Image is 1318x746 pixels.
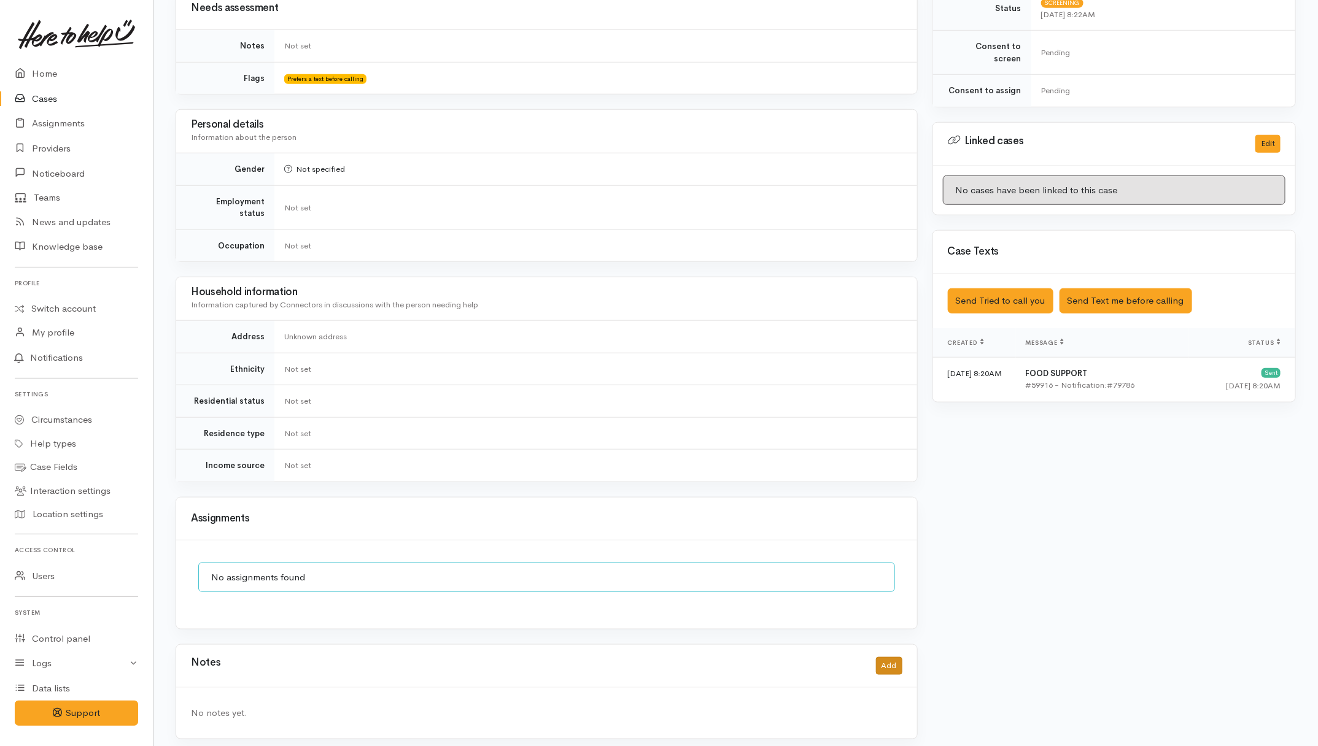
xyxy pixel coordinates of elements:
[876,657,902,675] button: Add
[191,657,220,675] h3: Notes
[948,339,985,347] span: Created
[176,417,274,450] td: Residence type
[933,31,1031,75] td: Consent to screen
[1041,47,1281,59] div: Pending
[284,74,366,84] span: Prefers a text before calling
[191,286,902,298] h3: Household information
[191,513,902,525] h3: Assignments
[191,132,297,142] span: Information about the person
[176,450,274,482] td: Income source
[1041,9,1281,21] div: [DATE] 8:22AM
[176,229,274,261] td: Occupation
[1041,85,1281,97] div: Pending
[1026,339,1064,347] span: Message
[948,288,1053,313] button: Send Tried to call you
[948,135,1241,147] h3: Linked cases
[284,428,311,439] span: Not set
[943,175,1285,206] div: No cases have been linked to this case
[1262,368,1281,378] div: Sent
[1026,368,1088,379] b: FOOD SUPPORT
[176,353,274,385] td: Ethnicity
[1199,380,1281,392] div: [DATE] 8:20AM
[284,460,311,471] span: Not set
[15,386,138,402] h6: Settings
[176,185,274,229] td: Employment status
[176,385,274,418] td: Residential status
[1060,288,1192,313] button: Send Text me before calling
[284,396,311,406] span: Not set
[933,75,1031,107] td: Consent to assign
[15,275,138,291] h6: Profile
[284,202,311,213] span: Not set
[15,701,138,726] button: Support
[1248,339,1281,347] span: Status
[176,153,274,186] td: Gender
[15,604,138,621] h6: System
[933,357,1016,402] td: [DATE] 8:20AM
[176,321,274,353] td: Address
[176,62,274,94] td: Flags
[191,119,902,131] h3: Personal details
[191,2,902,14] h3: Needs assessment
[284,164,345,174] span: Not specified
[284,364,311,374] span: Not set
[15,542,138,558] h6: Access control
[176,30,274,63] td: Notes
[191,706,902,720] div: No notes yet.
[198,563,895,593] div: No assignments found
[191,299,478,310] span: Information captured by Connectors in discussions with the person needing help
[284,40,902,52] div: Not set
[948,246,1281,258] h3: Case Texts
[1026,379,1179,391] div: #59916 - Notification:#79786
[284,240,311,251] span: Not set
[1255,135,1281,153] button: Edit
[284,331,902,343] div: Unknown address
